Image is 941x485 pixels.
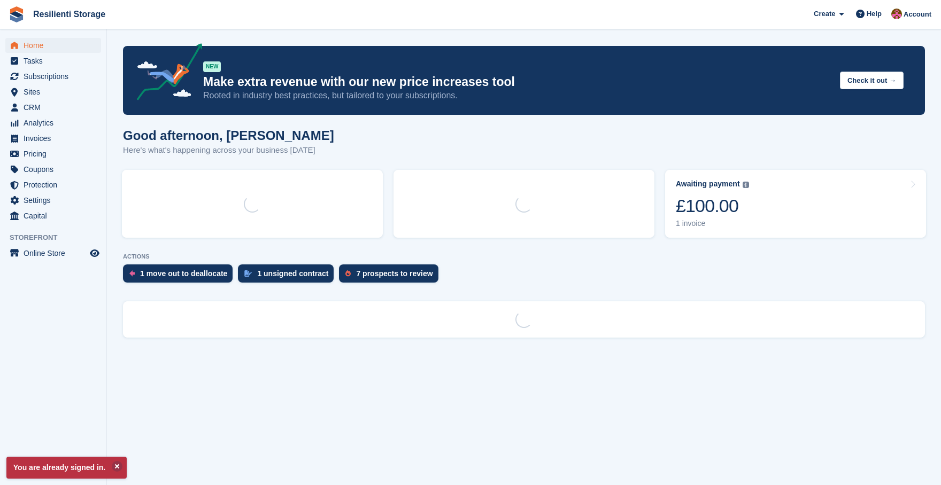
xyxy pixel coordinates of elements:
img: Kerrie Whiteley [891,9,902,19]
span: Capital [24,208,88,223]
p: Rooted in industry best practices, but tailored to your subscriptions. [203,90,831,101]
p: You are already signed in. [6,457,127,479]
a: menu [5,131,101,146]
img: move_outs_to_deallocate_icon-f764333ba52eb49d3ac5e1228854f67142a1ed5810a6f6cc68b1a99e826820c5.svg [129,270,135,277]
a: Awaiting payment £100.00 1 invoice [665,170,926,238]
span: Tasks [24,53,88,68]
span: Create [814,9,835,19]
img: stora-icon-8386f47178a22dfd0bd8f6a31ec36ba5ce8667c1dd55bd0f319d3a0aa187defe.svg [9,6,25,22]
span: Sites [24,84,88,99]
img: icon-info-grey-7440780725fd019a000dd9b08b2336e03edf1995a4989e88bcd33f0948082b44.svg [743,182,749,188]
h1: Good afternoon, [PERSON_NAME] [123,128,334,143]
span: Pricing [24,146,88,161]
div: £100.00 [676,195,749,217]
a: menu [5,53,101,68]
a: 1 unsigned contract [238,264,339,288]
div: NEW [203,61,221,72]
a: menu [5,246,101,261]
p: ACTIONS [123,253,925,260]
span: Storefront [10,232,106,243]
img: prospect-51fa495bee0391a8d652442698ab0144808aea92771e9ea1ae160a38d050c398.svg [345,270,351,277]
p: Here's what's happening across your business [DATE] [123,144,334,157]
span: Subscriptions [24,69,88,84]
span: CRM [24,100,88,115]
span: Help [867,9,882,19]
a: Preview store [88,247,101,260]
span: Invoices [24,131,88,146]
div: 7 prospects to review [356,269,433,278]
span: Coupons [24,162,88,177]
img: price-adjustments-announcement-icon-8257ccfd72463d97f412b2fc003d46551f7dbcb40ab6d574587a9cd5c0d94... [128,43,203,104]
div: 1 unsigned contract [257,269,328,278]
a: menu [5,162,101,177]
a: menu [5,100,101,115]
span: Settings [24,193,88,208]
div: 1 invoice [676,219,749,228]
span: Protection [24,177,88,192]
span: Online Store [24,246,88,261]
a: menu [5,84,101,99]
p: Make extra revenue with our new price increases tool [203,74,831,90]
span: Home [24,38,88,53]
a: 1 move out to deallocate [123,264,238,288]
a: menu [5,69,101,84]
a: menu [5,146,101,161]
a: menu [5,193,101,208]
img: contract_signature_icon-13c848040528278c33f63329250d36e43548de30e8caae1d1a13099fd9432cc5.svg [244,270,252,277]
span: Analytics [24,115,88,130]
a: 7 prospects to review [339,264,443,288]
div: Awaiting payment [676,179,740,189]
a: menu [5,208,101,223]
span: Account [904,9,931,20]
button: Check it out → [840,72,904,89]
a: menu [5,115,101,130]
a: menu [5,38,101,53]
a: Resilienti Storage [29,5,110,23]
a: menu [5,177,101,192]
div: 1 move out to deallocate [140,269,227,278]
